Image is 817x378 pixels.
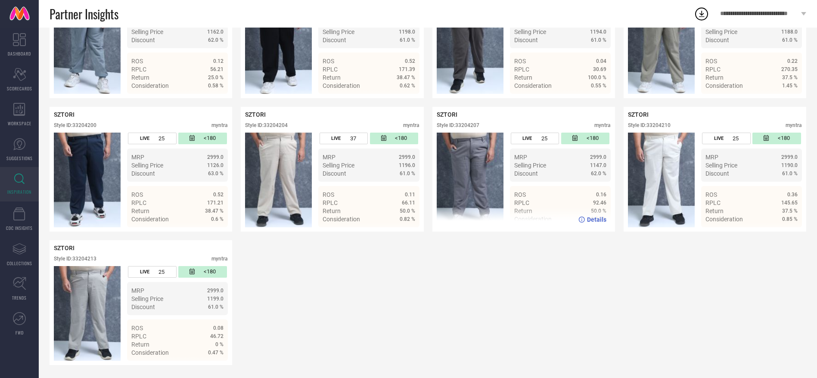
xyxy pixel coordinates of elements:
span: Consideration [131,82,169,89]
span: Details [778,231,798,238]
span: Discount [131,170,155,177]
span: 66.11 [402,200,415,206]
span: Return [323,74,341,81]
span: Details [204,365,224,372]
div: Number of days since the style was first listed on the platform [178,133,227,144]
span: Partner Insights [50,5,118,23]
span: 25.0 % [208,74,224,81]
span: 1147.0 [590,162,606,168]
span: Discount [323,37,346,43]
span: 56.21 [210,66,224,72]
span: WORKSPACE [8,120,31,127]
span: SZTORI [245,111,266,118]
span: 25 [541,135,547,142]
span: 25 [158,269,165,275]
span: ROS [705,58,717,65]
div: Number of days since the style was first listed on the platform [178,266,227,278]
span: <180 [204,268,216,276]
span: Consideration [323,82,360,89]
span: 38.47 % [397,74,415,81]
span: 0.11 [405,192,415,198]
span: Selling Price [131,295,163,302]
span: LIVE [522,136,532,141]
span: FWD [16,329,24,336]
span: Selling Price [323,162,354,169]
span: 61.0 % [591,37,606,43]
span: SZTORI [628,111,649,118]
div: Click to view image [437,133,503,227]
span: 1198.0 [399,29,415,35]
span: 62.0 % [591,170,606,177]
span: Consideration [131,349,169,356]
span: Consideration [705,216,743,223]
div: Style ID: 33204210 [628,122,671,128]
div: Click to view image [628,133,695,227]
div: myntra [786,122,802,128]
div: Style ID: 33204213 [54,256,96,262]
span: MRP [705,154,718,161]
span: RPLC [514,199,529,206]
span: 270.35 [781,66,798,72]
span: Selling Price [514,28,546,35]
span: Details [204,98,224,105]
img: Style preview image [54,266,121,361]
span: Details [204,231,224,238]
span: 1.45 % [782,83,798,89]
span: 0.36 [787,192,798,198]
img: Style preview image [628,133,695,227]
span: 1162.0 [207,29,224,35]
span: ROS [323,58,334,65]
div: Click to view image [245,133,312,227]
span: Details [396,98,415,105]
span: 0.82 % [400,216,415,222]
span: MRP [131,287,144,294]
span: 2999.0 [207,154,224,160]
span: Discount [131,37,155,43]
span: ROS [514,58,526,65]
span: 37.5 % [782,208,798,214]
span: Return [131,74,149,81]
div: Number of days since the style was first listed on the platform [561,133,609,144]
span: LIVE [331,136,341,141]
span: INSPIRATION [7,189,31,195]
span: Consideration [323,216,360,223]
span: RPLC [705,66,721,73]
span: Discount [705,170,729,177]
a: Details [578,98,606,105]
span: ROS [705,191,717,198]
span: Details [587,98,606,105]
span: 0.85 % [782,216,798,222]
span: ROS [323,191,334,198]
a: Details [387,98,415,105]
span: 92.46 [593,200,606,206]
span: Return [514,74,532,81]
span: 30.69 [593,66,606,72]
span: 1188.0 [781,29,798,35]
span: 1194.0 [590,29,606,35]
span: Consideration [705,82,743,89]
span: ROS [514,191,526,198]
span: <180 [587,135,599,142]
a: Details [196,98,224,105]
span: SCORECARDS [7,85,32,92]
div: Style ID: 33204207 [437,122,479,128]
span: Return [131,341,149,348]
span: 37.5 % [782,74,798,81]
img: Style preview image [437,133,503,227]
span: 62.0 % [208,37,224,43]
span: 1199.0 [207,296,224,302]
span: 46.72 [210,333,224,339]
span: 171.21 [207,200,224,206]
span: Return [131,208,149,214]
a: Details [770,231,798,238]
span: 0.52 [213,192,224,198]
span: ROS [131,191,143,198]
a: Details [196,365,224,372]
div: myntra [594,122,611,128]
span: LIVE [140,269,149,275]
span: TRENDS [12,294,27,301]
span: SUGGESTIONS [6,155,33,161]
span: 2999.0 [399,154,415,160]
span: 1190.0 [781,162,798,168]
span: Selling Price [131,28,163,35]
